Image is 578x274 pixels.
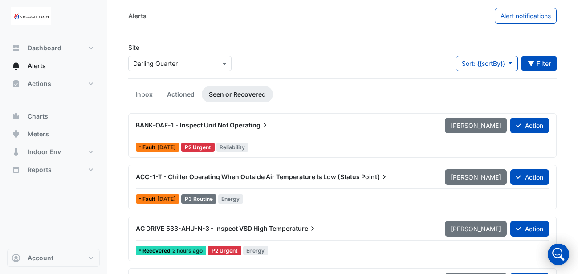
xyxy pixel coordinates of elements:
[510,169,549,185] button: Action
[445,169,507,185] button: [PERSON_NAME]
[28,130,49,139] span: Meters
[7,143,100,161] button: Indoor Env
[12,130,20,139] app-icon: Meters
[128,43,139,52] label: Site
[128,86,160,102] a: Inbox
[7,57,100,75] button: Alerts
[142,248,172,254] span: Recovered
[12,61,20,70] app-icon: Alerts
[7,125,100,143] button: Meters
[157,196,176,202] span: Mon 02-Jun-2025 06:46 AEST
[510,221,549,237] button: Action
[28,147,61,156] span: Indoor Env
[243,246,269,255] span: Energy
[160,86,202,102] a: Actioned
[445,221,507,237] button: [PERSON_NAME]
[28,44,61,53] span: Dashboard
[548,244,569,265] div: Open Intercom Messenger
[7,39,100,57] button: Dashboard
[181,194,216,204] div: P3 Routine
[136,225,268,232] span: AC DRIVE 533-AHU-N-3 - Inspect VSD High
[172,247,203,254] span: Wed 27-Aug-2025 07:00 AEST
[7,75,100,93] button: Actions
[451,225,501,233] span: [PERSON_NAME]
[208,246,241,255] div: P2 Urgent
[451,122,501,129] span: [PERSON_NAME]
[12,147,20,156] app-icon: Indoor Env
[28,254,53,262] span: Account
[11,7,51,25] img: Company Logo
[157,144,176,151] span: Thu 11-Jul-2024 07:01 AEST
[495,8,557,24] button: Alert notifications
[12,165,20,174] app-icon: Reports
[136,173,360,180] span: ACC-1-T - Chiller Operating When Outside Air Temperature Is Low (Status
[7,161,100,179] button: Reports
[269,224,317,233] span: Temperature
[142,196,157,202] span: Fault
[218,194,244,204] span: Energy
[28,79,51,88] span: Actions
[445,118,507,133] button: [PERSON_NAME]
[456,56,518,71] button: Sort: {{sortBy}}
[521,56,557,71] button: Filter
[216,143,249,152] span: Reliability
[128,11,147,20] div: Alerts
[28,165,52,174] span: Reports
[181,143,215,152] div: P2 Urgent
[451,173,501,181] span: [PERSON_NAME]
[28,61,46,70] span: Alerts
[136,121,228,129] span: BANK-OAF-1 - Inspect Unit Not
[12,44,20,53] app-icon: Dashboard
[510,118,549,133] button: Action
[361,172,389,181] span: Point)
[12,79,20,88] app-icon: Actions
[28,112,48,121] span: Charts
[202,86,273,102] a: Seen or Recovered
[12,112,20,121] app-icon: Charts
[142,145,157,150] span: Fault
[501,12,551,20] span: Alert notifications
[7,249,100,267] button: Account
[7,107,100,125] button: Charts
[462,60,505,67] span: Sort: {{sortBy}}
[230,121,269,130] span: Operating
